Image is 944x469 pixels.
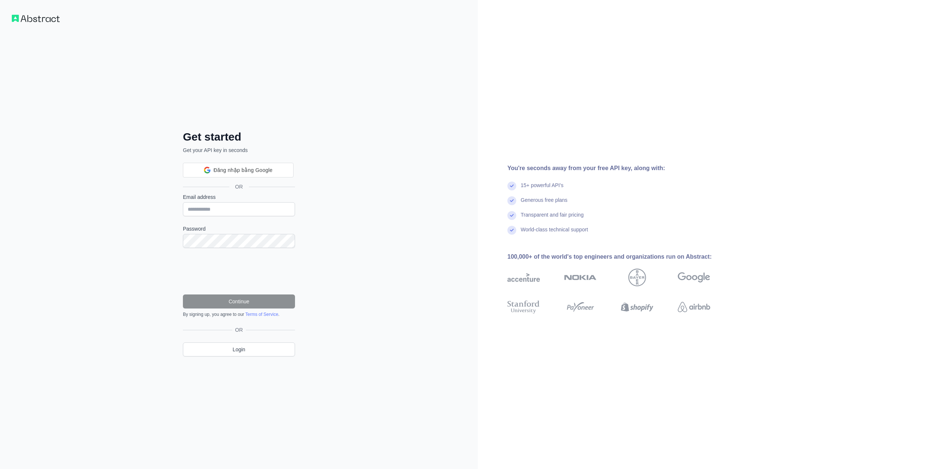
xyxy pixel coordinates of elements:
[521,196,568,211] div: Generous free plans
[628,269,646,286] img: bayer
[507,299,540,315] img: stanford university
[521,211,584,226] div: Transparent and fair pricing
[507,182,516,190] img: check mark
[507,196,516,205] img: check mark
[232,326,246,334] span: OR
[183,163,294,177] div: Đăng nhập bằng Google
[214,166,273,174] span: Đăng nhập bằng Google
[183,193,295,201] label: Email address
[183,130,295,144] h2: Get started
[564,299,597,315] img: payoneer
[229,183,249,190] span: OR
[183,257,295,286] iframe: reCAPTCHA
[507,164,734,173] div: You're seconds away from your free API key, along with:
[183,311,295,317] div: By signing up, you agree to our .
[12,15,60,22] img: Workflow
[245,312,278,317] a: Terms of Service
[507,269,540,286] img: accenture
[678,269,710,286] img: google
[183,294,295,308] button: Continue
[564,269,597,286] img: nokia
[183,146,295,154] p: Get your API key in seconds
[183,225,295,232] label: Password
[183,342,295,356] a: Login
[521,182,563,196] div: 15+ powerful API's
[621,299,653,315] img: shopify
[507,226,516,235] img: check mark
[678,299,710,315] img: airbnb
[507,211,516,220] img: check mark
[507,252,734,261] div: 100,000+ of the world's top engineers and organizations run on Abstract:
[521,226,588,241] div: World-class technical support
